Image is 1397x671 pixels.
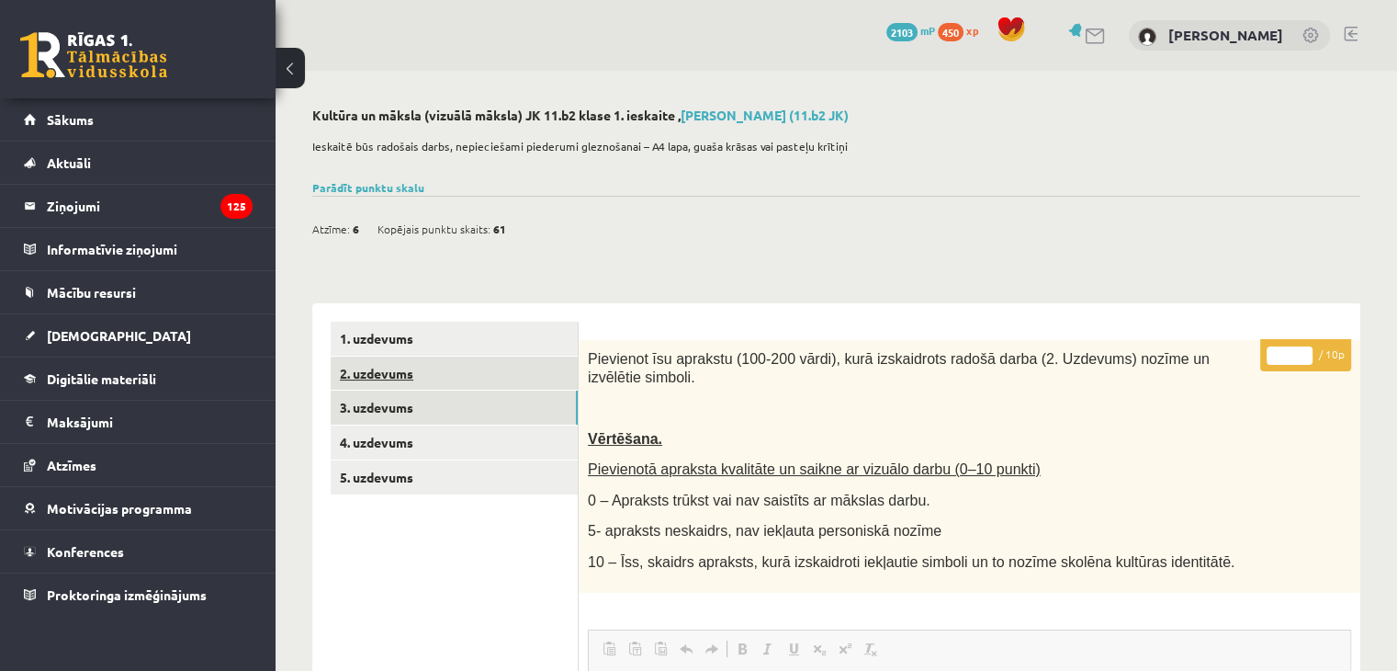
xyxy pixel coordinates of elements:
[312,138,1351,154] p: Ieskaitē būs radošais darbs, nepieciešami piederumi gleznošanai – A4 lapa, guaša krāsas vai paste...
[24,271,253,313] a: Mācību resursi
[588,351,1210,386] span: Pievienot īsu aprakstu (100-200 vārdi), kurā izskaidrots radošā darba (2. Uzdevums) nozīme un izv...
[886,23,935,38] a: 2103 mP
[18,18,743,250] body: Editor, wiswyg-editor-user-answer-47433955592240
[806,637,832,661] a: Subscript
[781,637,806,661] a: Underline (Ctrl+U)
[832,637,858,661] a: Superscript
[47,500,192,517] span: Motivācijas programma
[47,228,253,270] legend: Informatīvie ziņojumi
[24,228,253,270] a: Informatīvie ziņojumi
[353,215,359,243] span: 6
[681,107,849,123] a: [PERSON_NAME] (11.b2 JK)
[312,215,350,243] span: Atzīme:
[220,194,253,219] i: 125
[24,185,253,227] a: Ziņojumi125
[966,23,978,38] span: xp
[588,493,930,508] span: 0 – Apraksts trūkst vai nav saistīts ar mākslas darbu.
[24,358,253,400] a: Digitālie materiāli
[47,586,207,603] span: Proktoringa izmēģinājums
[596,637,622,661] a: Paste (Ctrl+V)
[24,530,253,573] a: Konferences
[673,637,699,661] a: Undo (Ctrl+Z)
[588,554,1234,570] span: 10 – Īss, skaidrs apraksts, kurā izskaidroti iekļautie simboli un to nozīme skolēna kultūras iden...
[648,637,673,661] a: Paste from Word
[24,98,253,141] a: Sākums
[47,543,124,560] span: Konferences
[699,637,725,661] a: Redo (Ctrl+Y)
[331,357,578,391] a: 2. uzdevums
[47,111,94,128] span: Sākums
[493,215,506,243] span: 61
[588,431,662,447] span: Vērtēšana.
[588,461,1041,477] span: Pievienotā apraksta kvalitāte un saikne ar vizuālo darbu (0–10 punkti)
[938,23,987,38] a: 450 xp
[331,391,578,425] a: 3. uzdevums
[588,523,941,539] span: 5- apraksts neskaidrs, nav iekļauta personiskā nozīme
[1168,26,1283,44] a: [PERSON_NAME]
[24,401,253,443] a: Maksājumi
[858,637,884,661] a: Remove Format
[729,637,755,661] a: Bold (Ctrl+B)
[47,370,156,387] span: Digitālie materiāli
[886,23,918,41] span: 2103
[1138,28,1156,46] img: Kaspars Mikalauckis
[920,23,935,38] span: mP
[622,637,648,661] a: Paste as plain text (Ctrl+Shift+V)
[47,401,253,443] legend: Maksājumi
[24,142,253,184] a: Aktuāli
[20,32,167,78] a: Rīgas 1. Tālmācības vidusskola
[331,461,578,495] a: 5. uzdevums
[47,457,96,473] span: Atzīmes
[331,426,578,460] a: 4. uzdevums
[47,154,91,171] span: Aktuāli
[312,108,1360,123] h2: Kultūra un māksla (vizuālā māksla) JK 11.b2 klase 1. ieskaite ,
[1260,339,1351,371] p: / 10p
[47,284,136,301] span: Mācību resursi
[47,327,191,344] span: [DEMOGRAPHIC_DATA]
[24,574,253,616] a: Proktoringa izmēģinājums
[938,23,963,41] span: 450
[47,185,253,227] legend: Ziņojumi
[755,637,781,661] a: Italic (Ctrl+I)
[24,444,253,486] a: Atzīmes
[377,215,490,243] span: Kopējais punktu skaits:
[331,322,578,356] a: 1. uzdevums
[24,314,253,357] a: [DEMOGRAPHIC_DATA]
[312,180,424,195] a: Parādīt punktu skalu
[24,487,253,529] a: Motivācijas programma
